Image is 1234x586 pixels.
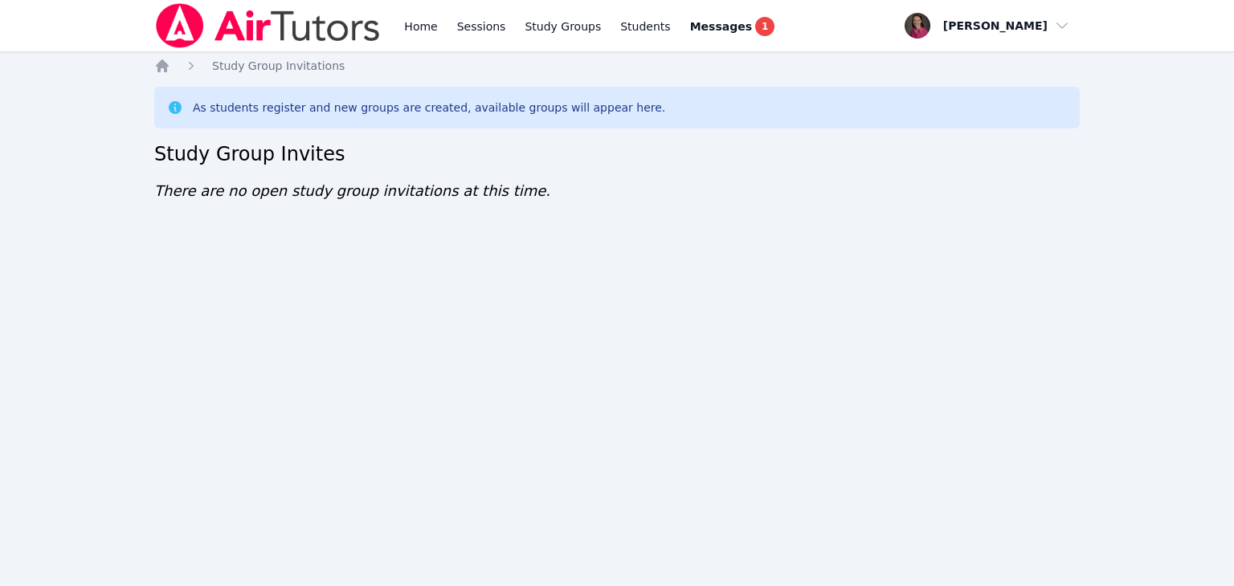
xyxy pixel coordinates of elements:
[193,100,665,116] div: As students register and new groups are created, available groups will appear here.
[212,58,345,74] a: Study Group Invitations
[212,59,345,72] span: Study Group Invitations
[154,58,1080,74] nav: Breadcrumb
[690,18,752,35] span: Messages
[154,3,382,48] img: Air Tutors
[154,182,550,199] span: There are no open study group invitations at this time.
[154,141,1080,167] h2: Study Group Invites
[755,17,774,36] span: 1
